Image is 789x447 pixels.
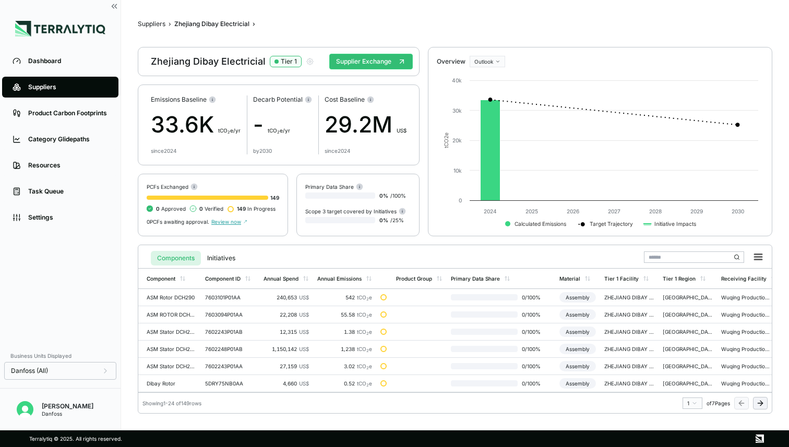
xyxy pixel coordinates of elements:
[28,213,108,222] div: Settings
[42,410,93,417] div: Danfoss
[13,397,38,422] button: Open user button
[147,183,279,190] div: PCFs Exchanged
[721,346,771,352] div: Wuqing Production CNCO F
[357,311,372,318] span: tCO e
[663,294,713,300] div: [GEOGRAPHIC_DATA]
[329,54,413,69] button: Supplier Exchange
[317,275,362,282] div: Annual Emissions
[649,208,662,214] text: 2028
[299,380,309,386] span: US$
[608,208,620,214] text: 2027
[470,56,505,67] button: Outlook
[663,275,696,282] div: Tier 1 Region
[604,329,654,335] div: ZHEJIANG DIBAY ELECTRIC CO.,LTD - [GEOGRAPHIC_DATA]
[299,346,309,352] span: US$
[211,219,247,225] span: Review now
[268,127,290,134] span: t CO e/yr
[11,367,48,375] span: Danfoss (All)
[453,167,462,174] text: 10k
[518,329,551,335] span: 0 / 100 %
[237,206,246,212] span: 149
[218,127,241,134] span: t CO e/yr
[390,217,404,223] span: / 25 %
[264,294,309,300] div: 240,653
[264,329,309,335] div: 12,315
[721,311,771,318] div: Wuqing Production CNCO F
[205,380,255,386] div: 5DRY75NB0AA
[253,20,255,28] span: ›
[559,378,596,389] div: Assembly
[357,294,372,300] span: tCO e
[205,329,255,335] div: 7602243P01AB
[397,127,407,134] span: US$
[366,314,369,319] sub: 2
[28,135,108,143] div: Category Glidepaths
[156,206,186,212] span: Approved
[277,130,280,135] sub: 2
[604,346,654,352] div: ZHEJIANG DIBAY ELECTRIC CO.,LTD - [GEOGRAPHIC_DATA]
[228,130,230,135] sub: 2
[299,329,309,335] span: US$
[317,363,372,369] div: 3.02
[42,402,93,410] div: [PERSON_NAME]
[28,161,108,170] div: Resources
[366,366,369,370] sub: 2
[201,251,242,265] button: Initiatives
[567,208,579,214] text: 2026
[357,363,372,369] span: tCO e
[559,361,596,371] div: Assembly
[281,57,297,66] div: Tier 1
[299,294,309,300] span: US$
[518,294,551,300] span: 0 / 100 %
[205,363,255,369] div: 7602243P01AA
[683,397,702,409] button: 1
[305,183,363,190] div: Primary Data Share
[199,206,223,212] span: Verified
[156,206,160,212] span: 0
[151,148,176,154] div: since 2024
[151,55,314,68] div: Zhejiang Dibay Electricial
[663,329,713,335] div: [GEOGRAPHIC_DATA]
[663,380,713,386] div: [GEOGRAPHIC_DATA]
[169,20,171,28] span: ›
[147,363,197,369] div: ASM Stator DCH290-4
[253,95,312,104] div: Decarb Potential
[317,311,372,318] div: 55.58
[437,57,465,66] div: Overview
[366,297,369,301] sub: 2
[721,380,771,386] div: Wuqing Production CNCO F
[4,349,116,362] div: Business Units Displayed
[604,294,654,300] div: ZHEJIANG DIBAY ELECTRIC CO.,LTD - [GEOGRAPHIC_DATA]
[147,294,197,300] div: ASM Rotor DCH290
[325,95,407,104] div: Cost Baseline
[325,148,350,154] div: since 2024
[559,292,596,303] div: Assembly
[366,331,369,336] sub: 2
[237,206,276,212] span: In Progress
[379,192,388,199] span: 0 %
[518,346,551,352] span: 0 / 100 %
[17,401,33,418] img: Nitin Shetty
[484,208,497,214] text: 2024
[604,363,654,369] div: ZHEJIANG DIBAY ELECTRIC CO.,LTD - [GEOGRAPHIC_DATA]
[721,329,771,335] div: Wuqing Production CNCO F
[474,58,493,65] span: Outlook
[205,275,241,282] div: Component ID
[151,95,241,104] div: Emissions Baseline
[559,344,596,354] div: Assembly
[147,311,197,318] div: ASM ROTOR DCH290
[147,380,197,386] div: Dibay Rotor
[317,294,372,300] div: 542
[264,275,298,282] div: Annual Spend
[317,329,372,335] div: 1.38
[604,380,654,386] div: ZHEJIANG DIBAY ELECTRIC CO.,LTD - [GEOGRAPHIC_DATA]
[663,346,713,352] div: [GEOGRAPHIC_DATA]
[205,294,255,300] div: 7603101P01AA
[707,400,730,406] span: of 7 Pages
[721,294,771,300] div: Wuqing Production CNCO F
[28,57,108,65] div: Dashboard
[151,251,201,265] button: Components
[732,208,744,214] text: 2030
[654,221,696,227] text: Initiative Impacts
[147,346,197,352] div: ASM Stator DCH290-4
